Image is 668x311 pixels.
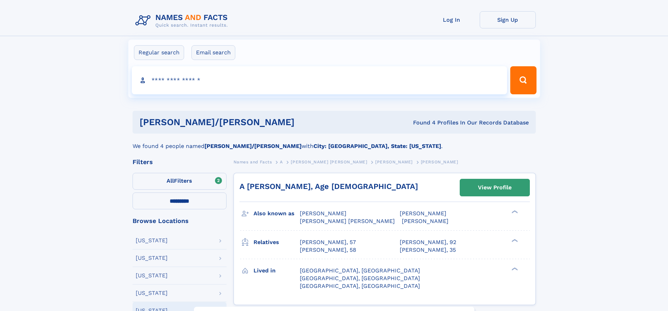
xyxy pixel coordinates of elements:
div: View Profile [478,180,512,196]
div: ❯ [510,238,518,243]
div: [US_STATE] [136,290,168,296]
span: [PERSON_NAME] [400,210,446,217]
div: [US_STATE] [136,273,168,278]
div: Browse Locations [133,218,227,224]
h3: Relatives [254,236,300,248]
div: ❯ [510,210,518,214]
a: A [PERSON_NAME], Age [DEMOGRAPHIC_DATA] [239,182,418,191]
label: Regular search [134,45,184,60]
div: We found 4 people named with . [133,134,536,150]
span: [PERSON_NAME] [300,210,346,217]
span: All [167,177,174,184]
a: [PERSON_NAME], 57 [300,238,356,246]
label: Email search [191,45,235,60]
a: View Profile [460,179,529,196]
div: Found 4 Profiles In Our Records Database [354,119,529,127]
span: [PERSON_NAME] [PERSON_NAME] [291,160,367,164]
span: [PERSON_NAME] [375,160,413,164]
a: Sign Up [480,11,536,28]
div: ❯ [510,266,518,271]
a: Log In [424,11,480,28]
img: Logo Names and Facts [133,11,234,30]
div: Filters [133,159,227,165]
b: City: [GEOGRAPHIC_DATA], State: [US_STATE] [313,143,441,149]
span: [GEOGRAPHIC_DATA], [GEOGRAPHIC_DATA] [300,283,420,289]
span: [PERSON_NAME] [PERSON_NAME] [300,218,395,224]
h3: Lived in [254,265,300,277]
a: [PERSON_NAME] [375,157,413,166]
b: [PERSON_NAME]/[PERSON_NAME] [204,143,302,149]
div: [US_STATE] [136,238,168,243]
h3: Also known as [254,208,300,219]
a: Names and Facts [234,157,272,166]
button: Search Button [510,66,536,94]
label: Filters [133,173,227,190]
a: [PERSON_NAME], 58 [300,246,356,254]
a: [PERSON_NAME], 35 [400,246,456,254]
a: [PERSON_NAME], 92 [400,238,456,246]
span: [GEOGRAPHIC_DATA], [GEOGRAPHIC_DATA] [300,267,420,274]
div: [US_STATE] [136,255,168,261]
span: A [280,160,283,164]
a: [PERSON_NAME] [PERSON_NAME] [291,157,367,166]
a: A [280,157,283,166]
input: search input [132,66,507,94]
span: [GEOGRAPHIC_DATA], [GEOGRAPHIC_DATA] [300,275,420,282]
span: [PERSON_NAME] [402,218,448,224]
h1: [PERSON_NAME]/[PERSON_NAME] [140,118,354,127]
span: [PERSON_NAME] [421,160,458,164]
